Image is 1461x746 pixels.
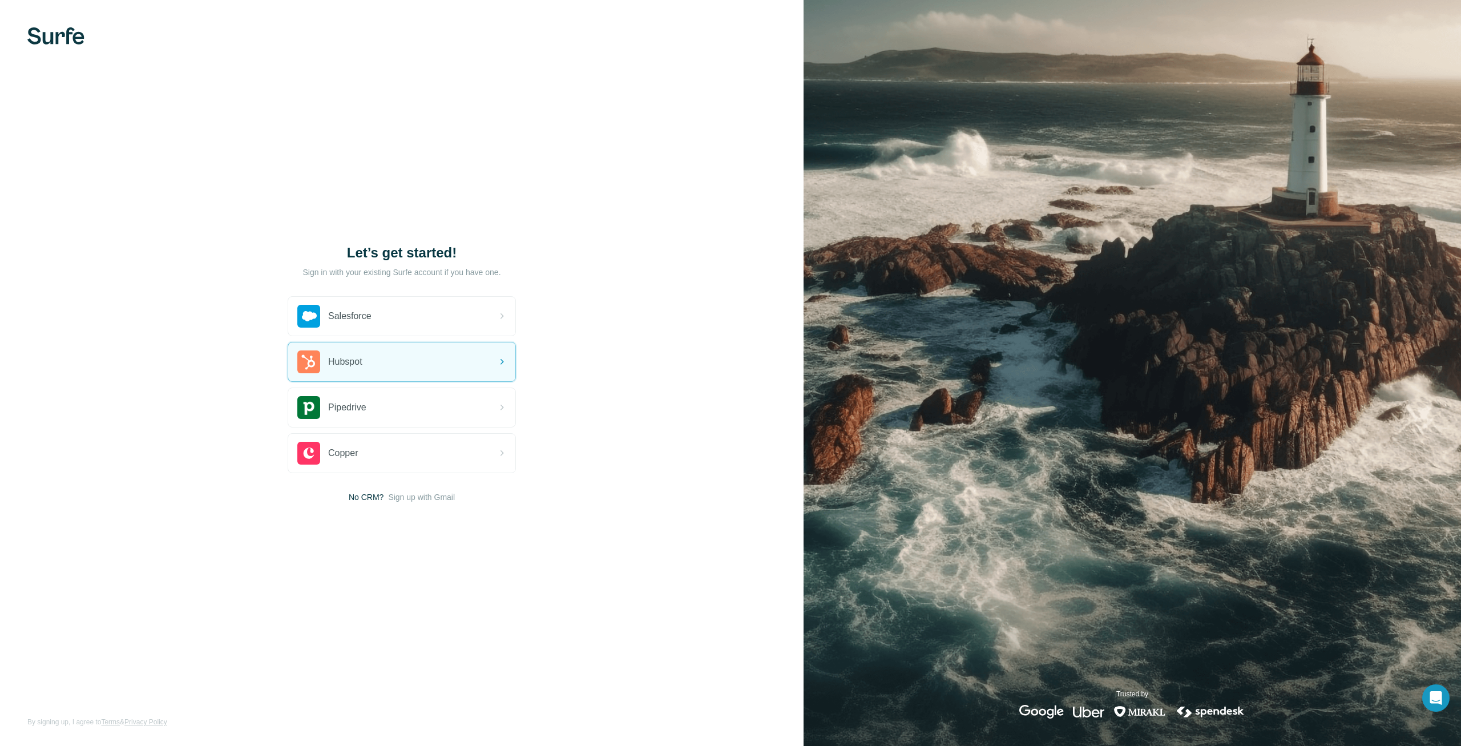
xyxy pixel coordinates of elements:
[328,446,358,460] span: Copper
[1019,705,1064,719] img: google's logo
[297,442,320,465] img: copper's logo
[1113,705,1166,719] img: mirakl's logo
[328,355,362,369] span: Hubspot
[297,350,320,373] img: hubspot's logo
[1073,705,1104,719] img: uber's logo
[1116,689,1148,699] p: Trusted by
[1422,684,1450,712] div: Open Intercom Messenger
[27,717,167,727] span: By signing up, I agree to &
[124,718,167,726] a: Privacy Policy
[288,244,516,262] h1: Let’s get started!
[297,305,320,328] img: salesforce's logo
[328,309,372,323] span: Salesforce
[302,267,501,278] p: Sign in with your existing Surfe account if you have one.
[328,401,366,414] span: Pipedrive
[349,491,384,503] span: No CRM?
[101,718,120,726] a: Terms
[27,27,84,45] img: Surfe's logo
[1175,705,1246,719] img: spendesk's logo
[388,491,455,503] button: Sign up with Gmail
[297,396,320,419] img: pipedrive's logo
